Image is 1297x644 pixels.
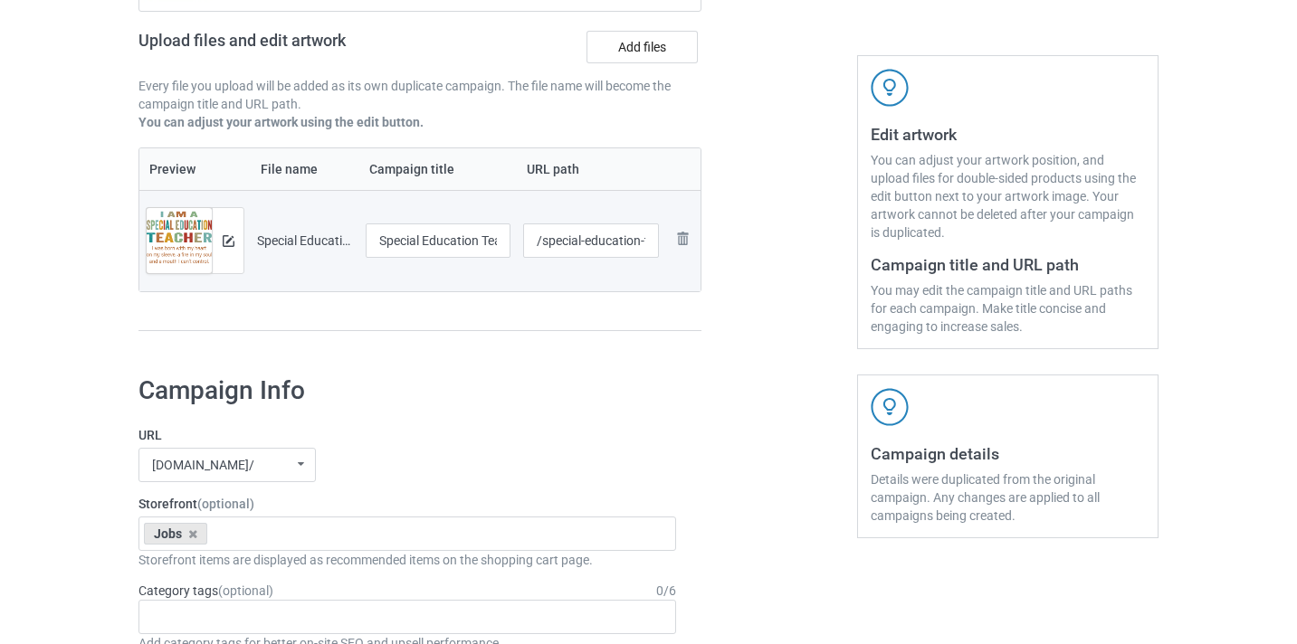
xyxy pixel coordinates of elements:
[138,551,676,569] div: Storefront items are displayed as recommended items on the shopping cart page.
[251,148,359,190] th: File name
[672,228,693,250] img: svg+xml;base64,PD94bWwgdmVyc2lvbj0iMS4wIiBlbmNvZGluZz0iVVRGLTgiPz4KPHN2ZyB3aWR0aD0iMjhweCIgaGVpZ2...
[656,582,676,600] div: 0 / 6
[138,426,676,444] label: URL
[138,115,424,129] b: You can adjust your artwork using the edit button.
[152,459,254,471] div: [DOMAIN_NAME]/
[871,124,1145,145] h3: Edit artwork
[871,151,1145,241] div: You can adjust your artwork position, and upload files for double-sided products using the edit b...
[144,523,207,545] div: Jobs
[218,583,273,598] span: (optional)
[147,208,212,286] img: original.png
[138,31,476,64] h2: Upload files and edit artwork
[138,582,273,600] label: Category tags
[139,148,251,190] th: Preview
[257,232,353,250] div: Special Education Teacher-Control.png
[871,281,1145,336] div: You may edit the campaign title and URL paths for each campaign. Make title concise and engaging ...
[359,148,517,190] th: Campaign title
[138,77,701,113] p: Every file you upload will be added as its own duplicate campaign. The file name will become the ...
[197,497,254,511] span: (optional)
[871,69,909,107] img: svg+xml;base64,PD94bWwgdmVyc2lvbj0iMS4wIiBlbmNvZGluZz0iVVRGLTgiPz4KPHN2ZyB3aWR0aD0iNDJweCIgaGVpZ2...
[138,374,676,407] h1: Campaign Info
[871,443,1145,464] h3: Campaign details
[871,388,909,426] img: svg+xml;base64,PD94bWwgdmVyc2lvbj0iMS4wIiBlbmNvZGluZz0iVVRGLTgiPz4KPHN2ZyB3aWR0aD0iNDJweCIgaGVpZ2...
[517,148,666,190] th: URL path
[223,235,234,247] img: svg+xml;base64,PD94bWwgdmVyc2lvbj0iMS4wIiBlbmNvZGluZz0iVVRGLTgiPz4KPHN2ZyB3aWR0aD0iMTRweCIgaGVpZ2...
[871,470,1145,525] div: Details were duplicated from the original campaign. Any changes are applied to all campaigns bein...
[587,31,698,63] label: Add files
[871,254,1145,275] h3: Campaign title and URL path
[138,495,676,513] label: Storefront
